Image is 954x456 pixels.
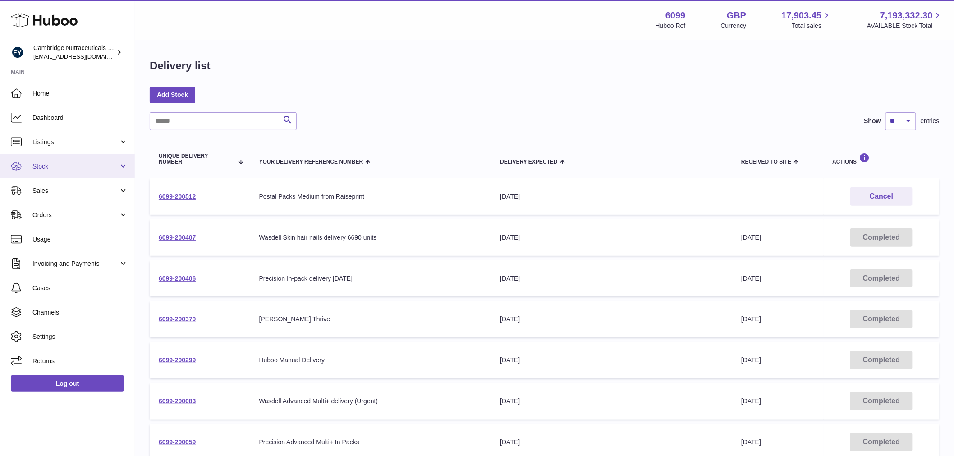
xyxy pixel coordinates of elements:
a: 6099-200512 [159,193,196,200]
div: Huboo Manual Delivery [259,356,482,365]
div: Currency [721,22,747,30]
span: Stock [32,162,119,171]
a: 6099-200083 [159,397,196,405]
a: 6099-200059 [159,438,196,446]
div: Precision Advanced Multi+ In Packs [259,438,482,447]
span: Delivery Expected [500,159,557,165]
div: Precision In-pack delivery [DATE] [259,274,482,283]
span: Total sales [792,22,832,30]
span: Cases [32,284,128,292]
a: Add Stock [150,87,195,103]
div: Huboo Ref [656,22,686,30]
div: [PERSON_NAME] Thrive [259,315,482,324]
strong: 6099 [665,9,686,22]
a: 17,903.45 Total sales [781,9,832,30]
span: entries [921,117,940,125]
div: [DATE] [500,192,723,201]
span: Returns [32,357,128,365]
span: Your Delivery Reference Number [259,159,363,165]
div: [DATE] [500,315,723,324]
a: 7,193,332.30 AVAILABLE Stock Total [867,9,943,30]
span: [EMAIL_ADDRESS][DOMAIN_NAME] [33,53,133,60]
a: 6099-200406 [159,275,196,282]
span: AVAILABLE Stock Total [867,22,943,30]
img: huboo@camnutra.com [11,46,24,59]
div: [DATE] [500,356,723,365]
div: Cambridge Nutraceuticals Ltd [33,44,115,61]
span: Home [32,89,128,98]
span: Received to Site [741,159,791,165]
div: Wasdell Advanced Multi+ delivery (Urgent) [259,397,482,406]
span: Settings [32,333,128,341]
a: 6099-200407 [159,234,196,241]
span: Sales [32,187,119,195]
span: [DATE] [741,356,761,364]
div: [DATE] [500,274,723,283]
label: Show [864,117,881,125]
h1: Delivery list [150,59,211,73]
span: [DATE] [741,275,761,282]
span: [DATE] [741,315,761,323]
span: 17,903.45 [781,9,821,22]
a: 6099-200299 [159,356,196,364]
span: [DATE] [741,234,761,241]
span: Usage [32,235,128,244]
strong: GBP [727,9,746,22]
div: [DATE] [500,233,723,242]
span: Channels [32,308,128,317]
button: Cancel [850,187,913,206]
span: Orders [32,211,119,219]
a: Log out [11,375,124,392]
div: Actions [833,153,931,165]
a: 6099-200370 [159,315,196,323]
span: Invoicing and Payments [32,260,119,268]
div: Postal Packs Medium from Raiseprint [259,192,482,201]
div: [DATE] [500,438,723,447]
span: Listings [32,138,119,146]
span: [DATE] [741,438,761,446]
span: [DATE] [741,397,761,405]
span: Dashboard [32,114,128,122]
span: 7,193,332.30 [880,9,933,22]
div: Wasdell Skin hair nails delivery 6690 units [259,233,482,242]
span: Unique Delivery Number [159,153,233,165]
div: [DATE] [500,397,723,406]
